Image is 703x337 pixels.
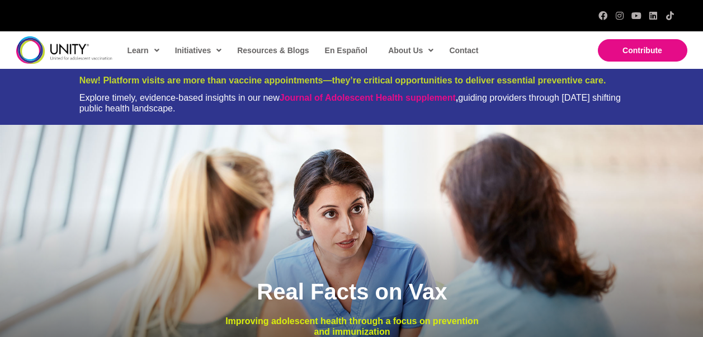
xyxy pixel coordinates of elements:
span: Resources & Blogs [237,46,309,55]
span: Contact [449,46,478,55]
span: Real Facts on Vax [257,279,447,304]
span: En Español [325,46,367,55]
a: Contribute [598,39,687,62]
a: YouTube [632,11,641,20]
div: Explore timely, evidence-based insights in our new guiding providers through [DATE] shifting publ... [79,92,624,114]
a: About Us [383,38,438,63]
a: TikTok [666,11,674,20]
a: En Español [319,38,372,63]
span: Initiatives [175,42,222,59]
img: unity-logo-dark [16,36,112,64]
a: Contact [443,38,483,63]
span: About Us [388,42,433,59]
a: Instagram [615,11,624,20]
span: Contribute [622,46,662,55]
a: Facebook [598,11,607,20]
span: New! Platform visits are more than vaccine appointments—they’re critical opportunities to deliver... [79,76,606,85]
p: Improving adolescent health through a focus on prevention and immunization [217,316,487,337]
strong: , [280,93,458,102]
a: Journal of Adolescent Health supplement [280,93,456,102]
a: Resources & Blogs [232,38,313,63]
span: Learn [128,42,159,59]
a: LinkedIn [649,11,658,20]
